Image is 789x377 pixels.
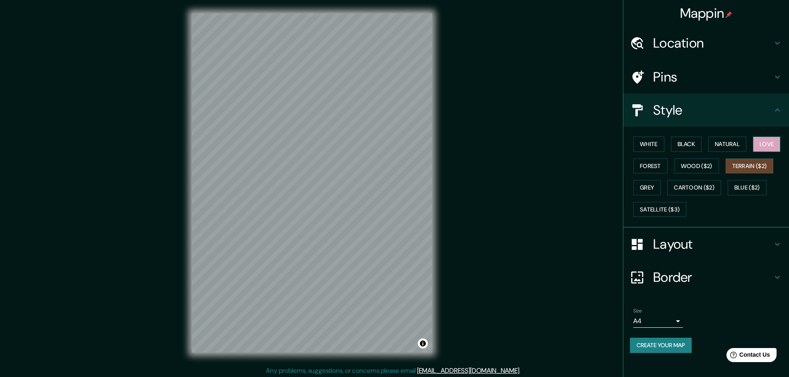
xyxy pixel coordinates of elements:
div: Pins [623,60,789,94]
button: Forest [633,158,668,174]
h4: Layout [653,236,772,252]
button: Grey [633,180,661,195]
button: White [633,137,664,152]
div: . [522,366,524,376]
button: Cartoon ($2) [667,180,721,195]
button: Blue ($2) [728,180,767,195]
h4: Pins [653,69,772,85]
div: Border [623,261,789,294]
h4: Mappin [680,5,733,22]
h4: Border [653,269,772,286]
button: Satellite ($3) [633,202,686,217]
p: Any problems, suggestions, or concerns please email . [266,366,521,376]
iframe: Help widget launcher [715,345,780,368]
button: Love [753,137,780,152]
div: Layout [623,228,789,261]
img: pin-icon.png [726,11,732,18]
button: Black [671,137,702,152]
button: Wood ($2) [674,158,719,174]
button: Natural [708,137,746,152]
h4: Location [653,35,772,51]
div: Location [623,26,789,60]
div: . [521,366,522,376]
button: Toggle attribution [418,339,428,348]
button: Create your map [630,338,692,353]
button: Terrain ($2) [726,158,774,174]
div: Style [623,94,789,127]
canvas: Map [192,13,432,353]
h4: Style [653,102,772,118]
a: [EMAIL_ADDRESS][DOMAIN_NAME] [417,366,519,375]
div: A4 [633,315,683,328]
label: Size [633,307,642,315]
